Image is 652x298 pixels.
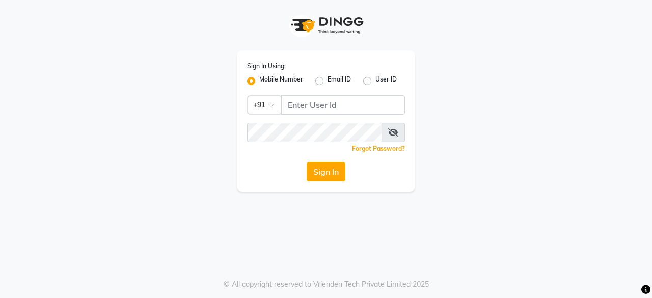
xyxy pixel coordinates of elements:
label: Email ID [328,75,351,87]
label: Mobile Number [259,75,303,87]
img: logo1.svg [285,10,367,40]
label: User ID [375,75,397,87]
label: Sign In Using: [247,62,286,71]
button: Sign In [307,162,345,181]
a: Forgot Password? [352,145,405,152]
input: Username [247,123,382,142]
input: Username [281,95,405,115]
